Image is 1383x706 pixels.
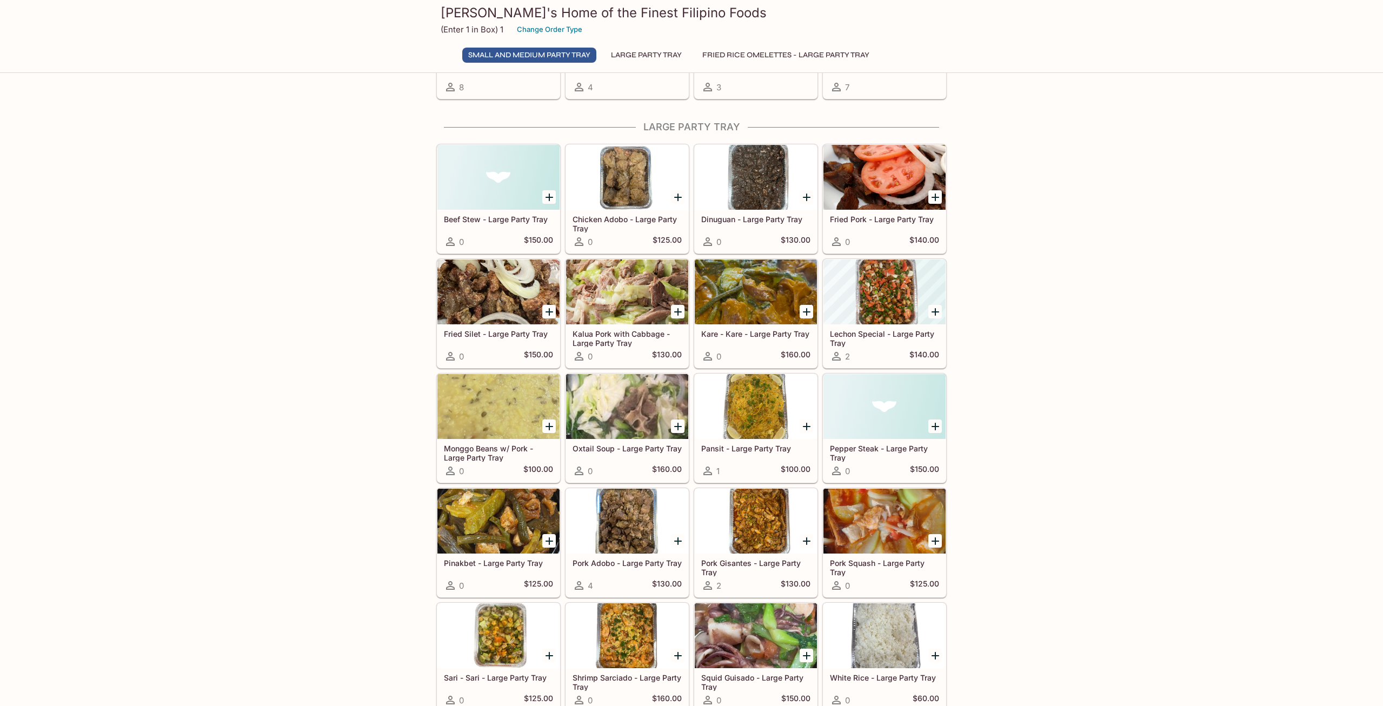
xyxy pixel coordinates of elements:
[701,673,810,691] h5: Squid Guisado - Large Party Tray
[566,259,688,324] div: Kalua Pork with Cabbage - Large Party Tray
[701,329,810,338] h5: Kare - Kare - Large Party Tray
[845,695,850,705] span: 0
[653,235,682,248] h5: $125.00
[542,419,556,433] button: Add Monggo Beans w/ Pork - Large Party Tray
[652,579,682,592] h5: $130.00
[781,350,810,363] h5: $160.00
[459,351,464,362] span: 0
[694,144,817,254] a: Dinuguan - Large Party Tray0$130.00
[588,351,593,362] span: 0
[928,305,942,318] button: Add Lechon Special - Large Party Tray
[830,673,939,682] h5: White Rice - Large Party Tray
[800,534,813,548] button: Add Pork Gisantes - Large Party Tray
[437,144,560,254] a: Beef Stew - Large Party Tray0$150.00
[830,444,939,462] h5: Pepper Steak - Large Party Tray
[845,351,850,362] span: 2
[695,603,817,668] div: Squid Guisado - Large Party Tray
[462,48,596,63] button: Small and Medium Party Tray
[910,464,939,477] h5: $150.00
[512,21,587,38] button: Change Order Type
[845,581,850,591] span: 0
[459,237,464,247] span: 0
[652,350,682,363] h5: $130.00
[845,466,850,476] span: 0
[823,145,946,210] div: Fried Pork - Large Party Tray
[566,489,688,554] div: Pork Adobo - Large Party Tray
[823,488,946,597] a: Pork Squash - Large Party Tray0$125.00
[524,350,553,363] h5: $150.00
[823,374,946,483] a: Pepper Steak - Large Party Tray0$150.00
[588,237,593,247] span: 0
[566,374,688,439] div: Oxtail Soup - Large Party Tray
[573,673,682,691] h5: Shrimp Sarciado - Large Party Tray
[823,144,946,254] a: Fried Pork - Large Party Tray0$140.00
[695,374,817,439] div: Pansit - Large Party Tray
[671,534,684,548] button: Add Pork Adobo - Large Party Tray
[910,579,939,592] h5: $125.00
[800,649,813,662] button: Add Squid Guisado - Large Party Tray
[573,558,682,568] h5: Pork Adobo - Large Party Tray
[823,603,946,668] div: White Rice - Large Party Tray
[573,215,682,232] h5: Chicken Adobo - Large Party Tray
[566,259,689,368] a: Kalua Pork with Cabbage - Large Party Tray0$130.00
[695,489,817,554] div: Pork Gisantes - Large Party Tray
[695,145,817,210] div: Dinuguan - Large Party Tray
[716,581,721,591] span: 2
[573,444,682,453] h5: Oxtail Soup - Large Party Tray
[823,374,946,439] div: Pepper Steak - Large Party Tray
[694,374,817,483] a: Pansit - Large Party Tray1$100.00
[588,581,593,591] span: 4
[928,190,942,204] button: Add Fried Pork - Large Party Tray
[588,466,593,476] span: 0
[701,215,810,224] h5: Dinuguan - Large Party Tray
[588,695,593,705] span: 0
[566,374,689,483] a: Oxtail Soup - Large Party Tray0$160.00
[716,351,721,362] span: 0
[441,24,503,35] p: (Enter 1 in Box) 1
[542,305,556,318] button: Add Fried Silet - Large Party Tray
[524,579,553,592] h5: $125.00
[652,464,682,477] h5: $160.00
[566,145,688,210] div: Chicken Adobo - Large Party Tray
[444,558,553,568] h5: Pinakbet - Large Party Tray
[437,488,560,597] a: Pinakbet - Large Party Tray0$125.00
[671,190,684,204] button: Add Chicken Adobo - Large Party Tray
[437,374,560,439] div: Monggo Beans w/ Pork - Large Party Tray
[437,259,560,368] a: Fried Silet - Large Party Tray0$150.00
[566,144,689,254] a: Chicken Adobo - Large Party Tray0$125.00
[437,603,560,668] div: Sari - Sari - Large Party Tray
[716,466,720,476] span: 1
[716,695,721,705] span: 0
[781,579,810,592] h5: $130.00
[701,558,810,576] h5: Pork Gisantes - Large Party Tray
[566,603,688,668] div: Shrimp Sarciado - Large Party Tray
[823,489,946,554] div: Pork Squash - Large Party Tray
[566,488,689,597] a: Pork Adobo - Large Party Tray4$130.00
[694,488,817,597] a: Pork Gisantes - Large Party Tray2$130.00
[845,82,849,92] span: 7
[444,673,553,682] h5: Sari - Sari - Large Party Tray
[459,466,464,476] span: 0
[524,235,553,248] h5: $150.00
[830,215,939,224] h5: Fried Pork - Large Party Tray
[845,237,850,247] span: 0
[928,649,942,662] button: Add White Rice - Large Party Tray
[459,695,464,705] span: 0
[800,305,813,318] button: Add Kare - Kare - Large Party Tray
[928,419,942,433] button: Add Pepper Steak - Large Party Tray
[444,444,553,462] h5: Monggo Beans w/ Pork - Large Party Tray
[671,649,684,662] button: Add Shrimp Sarciado - Large Party Tray
[542,190,556,204] button: Add Beef Stew - Large Party Tray
[696,48,875,63] button: Fried Rice Omelettes - Large Party Tray
[830,329,939,347] h5: Lechon Special - Large Party Tray
[459,82,464,92] span: 8
[701,444,810,453] h5: Pansit - Large Party Tray
[605,48,688,63] button: Large Party Tray
[588,82,593,92] span: 4
[444,215,553,224] h5: Beef Stew - Large Party Tray
[444,329,553,338] h5: Fried Silet - Large Party Tray
[542,534,556,548] button: Add Pinakbet - Large Party Tray
[542,649,556,662] button: Add Sari - Sari - Large Party Tray
[695,259,817,324] div: Kare - Kare - Large Party Tray
[671,305,684,318] button: Add Kalua Pork with Cabbage - Large Party Tray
